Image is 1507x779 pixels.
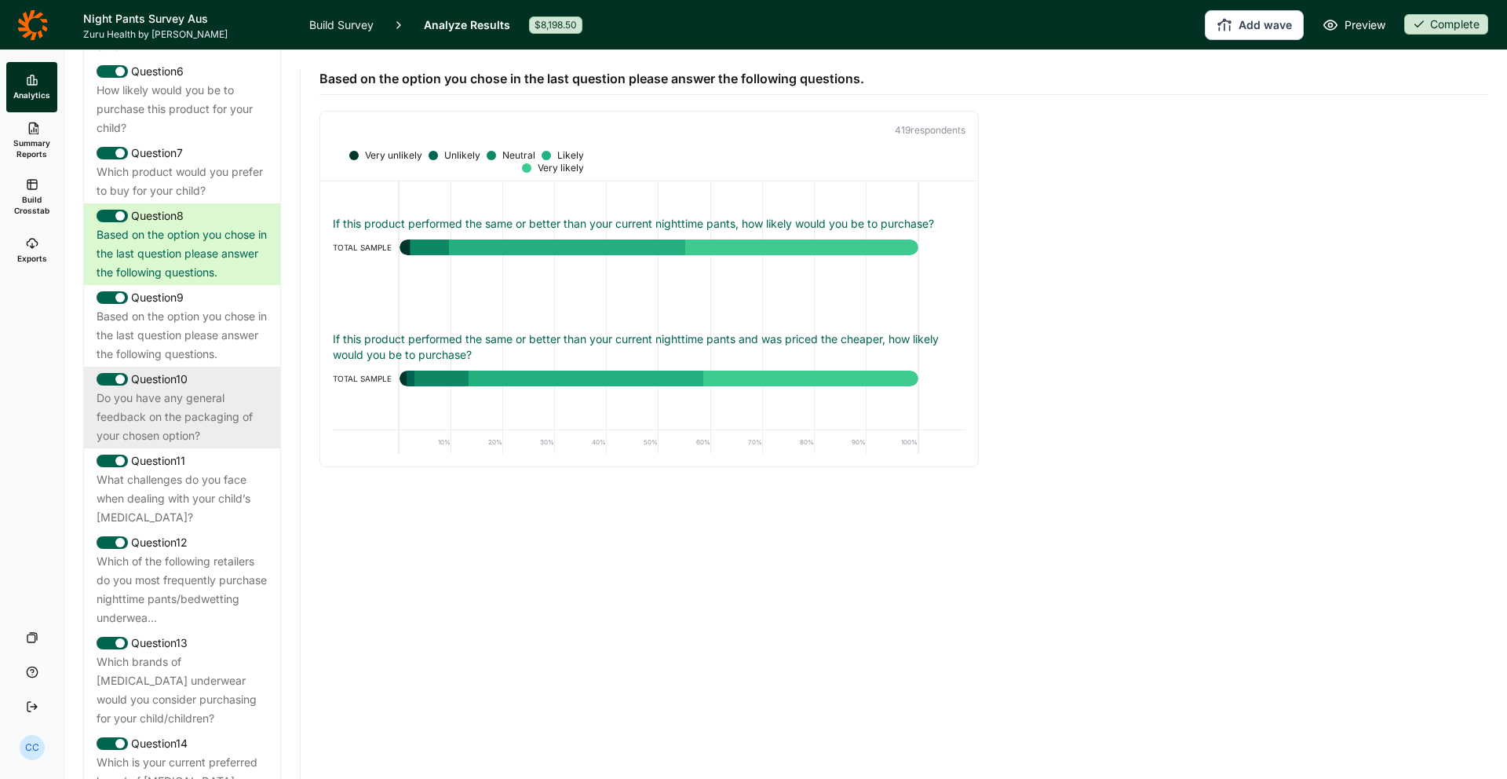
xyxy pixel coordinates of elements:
[815,430,867,454] div: 90%
[13,194,51,216] span: Build Crosstab
[659,430,710,454] div: 60%
[97,307,268,364] div: Based on the option you chose in the last question please answer the following questions.
[97,62,268,81] div: Question 6
[97,653,268,728] div: Which brands of [MEDICAL_DATA] underwear would you consider purchasing for your child/children?
[97,163,268,200] div: Which product would you prefer to buy for your child?
[20,735,45,760] div: CC
[867,430,918,454] div: 100%
[333,124,965,137] p: 419 respondent s
[1205,10,1304,40] button: Add wave
[97,207,268,225] div: Question 8
[333,238,400,257] div: TOTAL SAMPLE
[529,16,582,34] div: $8,198.50
[444,149,480,162] div: Unlikely
[97,389,268,445] div: Do you have any general feedback on the packaging of your chosen option?
[97,533,268,552] div: Question 12
[319,69,864,88] span: Based on the option you chose in the last question please answer the following questions.
[97,734,268,753] div: Question 14
[97,552,268,627] div: Which of the following retailers do you most frequently purchase nighttime pants/bedwetting under...
[97,81,268,137] div: How likely would you be to purchase this product for your child?
[97,370,268,389] div: Question 10
[1345,16,1385,35] span: Preview
[6,112,57,169] a: Summary Reports
[538,162,584,174] div: Very likely
[97,225,268,282] div: Based on the option you chose in the last question please answer the following questions.
[83,28,290,41] span: Zuru Health by [PERSON_NAME]
[97,288,268,307] div: Question 9
[555,430,607,454] div: 40%
[1404,14,1488,35] div: Complete
[6,169,57,225] a: Build Crosstab
[97,144,268,163] div: Question 7
[451,430,503,454] div: 20%
[17,253,47,264] span: Exports
[607,430,659,454] div: 50%
[557,149,584,162] div: Likely
[1323,16,1385,35] a: Preview
[503,430,555,454] div: 30%
[6,225,57,276] a: Exports
[97,634,268,653] div: Question 13
[83,9,290,28] h1: Night Pants Survey Aus
[13,137,51,159] span: Summary Reports
[1404,14,1488,36] button: Complete
[763,430,815,454] div: 80%
[97,470,268,527] div: What challenges do you face when dealing with your child’s [MEDICAL_DATA]?
[6,62,57,112] a: Analytics
[333,369,400,388] div: TOTAL SAMPLE
[97,452,268,470] div: Question 11
[333,216,965,232] div: If this product performed the same or better than your current nighttime pants, how likely would ...
[711,430,763,454] div: 70%
[502,149,535,162] div: Neutral
[400,430,451,454] div: 10%
[333,331,965,363] div: If this product performed the same or better than your current nighttime pants and was priced the...
[365,149,422,162] div: Very unlikely
[13,90,50,101] span: Analytics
